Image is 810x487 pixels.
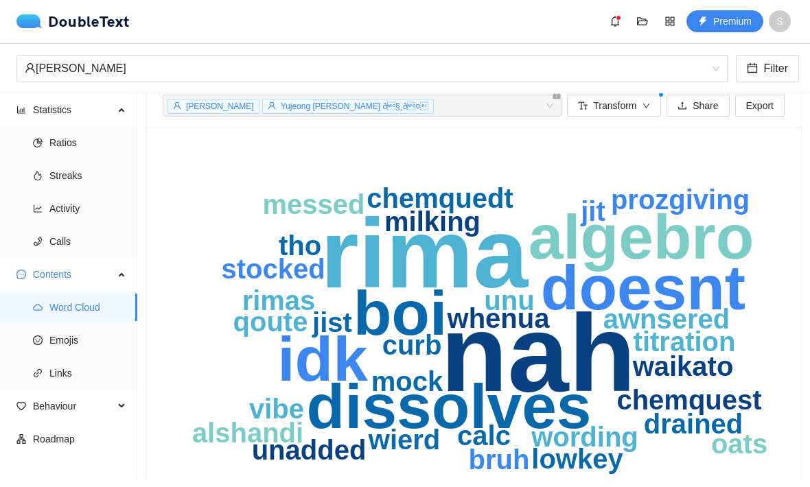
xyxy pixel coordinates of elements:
[531,444,623,475] text: lowkey
[33,369,43,379] span: link
[354,279,447,348] text: boi
[33,393,114,420] span: Behaviour
[457,421,511,451] text: calc
[382,331,442,361] text: curb
[252,436,367,466] text: unadded
[307,372,592,442] text: dissolves
[33,336,43,346] span: smile
[643,103,651,112] span: down
[580,197,605,227] text: jit
[678,102,687,112] span: upload
[713,14,752,29] span: Premium
[33,171,43,181] span: fire
[578,102,588,112] span: font-size
[221,254,325,285] text: stocked
[33,261,114,289] span: Contents
[279,231,321,261] text: tho
[541,254,745,323] text: doesnt
[312,308,352,338] text: jist
[25,63,36,74] span: user
[33,139,43,148] span: pie-chart
[16,435,26,444] span: apartment
[173,102,181,110] span: user
[686,11,763,33] button: thunderboltPremium
[529,203,754,272] text: algebro
[49,130,126,157] span: Ratios
[632,16,653,27] span: folder-open
[667,95,729,117] button: uploadShare
[746,99,774,114] span: Export
[367,184,513,214] text: chemquedt
[16,106,26,115] span: bar-chart
[736,56,799,83] button: calendarFilter
[233,307,308,337] text: qoute
[33,204,43,214] span: line-chart
[604,11,626,33] button: bell
[33,97,114,124] span: Statistics
[632,352,734,382] text: waikato
[281,102,428,112] span: Yujeong [PERSON_NAME] ð§¸ð¤
[371,367,443,397] text: mock
[321,200,529,309] text: rima
[747,63,758,76] span: calendar
[49,195,126,223] span: Activity
[593,99,636,114] span: Transform
[567,95,661,117] button: font-sizeTransformdown
[49,360,126,388] span: Links
[616,385,761,416] text: chemquest
[735,95,785,117] button: Export
[16,402,26,412] span: heart
[447,304,551,334] text: whenua
[33,237,43,247] span: phone
[49,163,126,190] span: Streaks
[484,286,534,316] text: unu
[611,185,750,215] text: prozgiving
[660,16,680,27] span: appstore
[16,15,130,29] a: logoDoubleText
[186,102,254,112] span: [PERSON_NAME]
[49,294,126,322] span: Word Cloud
[693,99,718,114] span: Share
[605,16,625,27] span: bell
[634,327,736,357] text: titration
[49,327,126,355] span: Emojis
[632,11,653,33] button: folder-open
[776,11,783,33] span: S
[441,292,636,415] text: nah
[384,207,481,237] text: milking
[16,270,26,280] span: message
[249,394,304,425] text: vibe
[33,426,126,453] span: Roadmap
[711,429,767,460] text: oats
[531,423,638,453] text: wording
[698,17,708,28] span: thunderbolt
[644,409,743,440] text: drained
[659,11,681,33] button: appstore
[49,228,126,256] span: Calls
[268,102,276,110] span: user
[25,56,719,82] span: Quinn Mulcahy
[469,445,530,475] text: bruh
[16,15,130,29] div: DoubleText
[33,303,43,313] span: cloud
[552,91,562,100] span: lock
[763,60,788,78] span: Filter
[192,418,303,449] text: alshandi
[242,286,316,316] text: rimas
[263,190,365,220] text: messed
[603,305,730,335] text: awnsered
[277,325,368,394] text: idk
[25,56,707,82] div: [PERSON_NAME]
[16,15,48,29] img: logo
[368,425,440,455] text: wierd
